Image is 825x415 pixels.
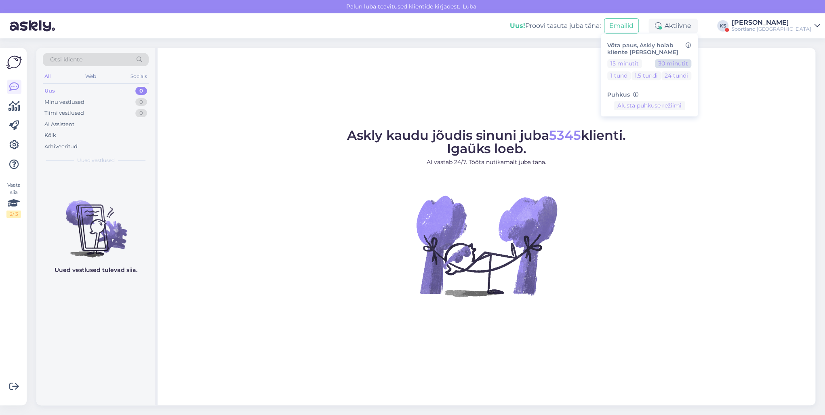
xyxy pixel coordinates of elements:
[607,59,642,68] button: 15 minutit
[36,186,155,259] img: No chats
[6,211,21,218] div: 2 / 3
[44,98,84,106] div: Minu vestlused
[44,143,78,151] div: Arhiveeritud
[43,71,52,82] div: All
[732,19,811,26] div: [PERSON_NAME]
[732,19,820,32] a: [PERSON_NAME]Sportland [GEOGRAPHIC_DATA]
[84,71,98,82] div: Web
[549,127,581,143] span: 5345
[77,157,115,164] span: Uued vestlused
[631,71,661,80] button: 1.5 tundi
[510,22,525,29] b: Uus!
[717,20,728,32] div: KS
[44,87,55,95] div: Uus
[129,71,149,82] div: Socials
[347,127,626,156] span: Askly kaudu jõudis sinuni juba klienti. Igaüks loeb.
[347,158,626,166] p: AI vastab 24/7. Tööta nutikamalt juba täna.
[648,19,698,33] div: Aktiivne
[732,26,811,32] div: Sportland [GEOGRAPHIC_DATA]
[44,131,56,139] div: Kõik
[135,87,147,95] div: 0
[55,266,137,274] p: Uued vestlused tulevad siia.
[6,181,21,218] div: Vaata siia
[50,55,82,64] span: Otsi kliente
[44,120,74,129] div: AI Assistent
[607,71,631,80] button: 1 tund
[135,98,147,106] div: 0
[604,18,639,34] button: Emailid
[607,91,691,98] h6: Puhkus
[414,173,559,318] img: No Chat active
[614,101,685,110] button: Alusta puhkuse režiimi
[6,55,22,70] img: Askly Logo
[135,109,147,117] div: 0
[661,71,691,80] button: 24 tundi
[655,59,691,68] button: 30 minutit
[607,42,691,56] h6: Võta paus, Askly hoiab kliente [PERSON_NAME]
[510,21,601,31] div: Proovi tasuta juba täna:
[460,3,479,10] span: Luba
[44,109,84,117] div: Tiimi vestlused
